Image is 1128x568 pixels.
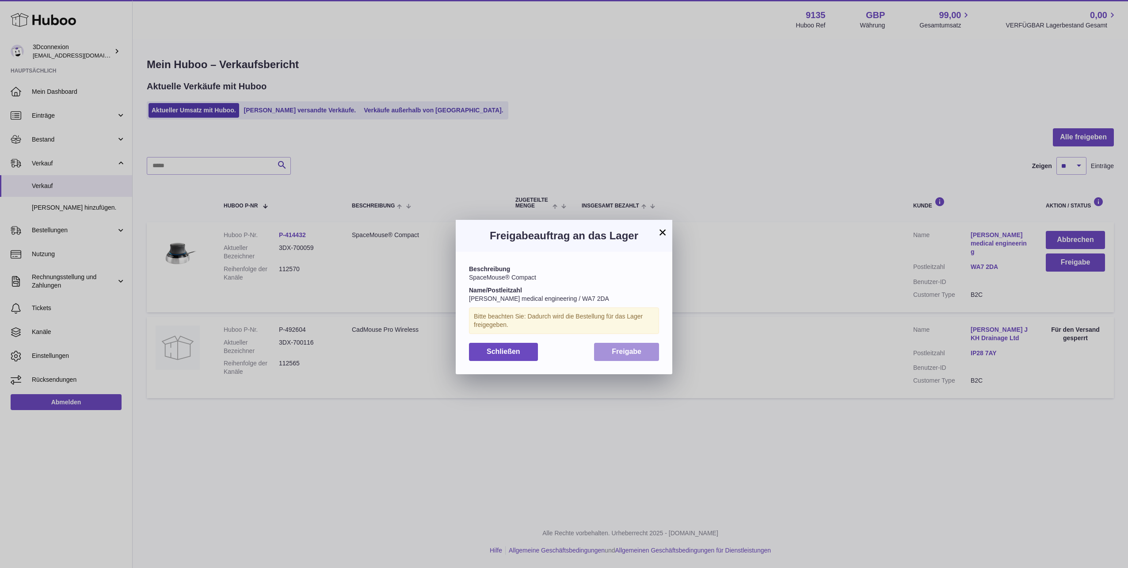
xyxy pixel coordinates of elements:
span: SpaceMouse® Compact [469,274,536,281]
strong: Name/Postleitzahl [469,287,522,294]
span: Schließen [487,348,520,355]
button: Freigabe [594,343,659,361]
button: × [657,227,668,238]
span: Freigabe [612,348,641,355]
h3: Freigabeauftrag an das Lager [469,229,659,243]
strong: Beschreibung [469,265,510,272]
div: Bitte beachten Sie: Dadurch wird die Bestellung für das Lager freigegeben. [469,307,659,334]
button: Schließen [469,343,538,361]
span: [PERSON_NAME] medical engineering / WA7 2DA [469,295,609,302]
